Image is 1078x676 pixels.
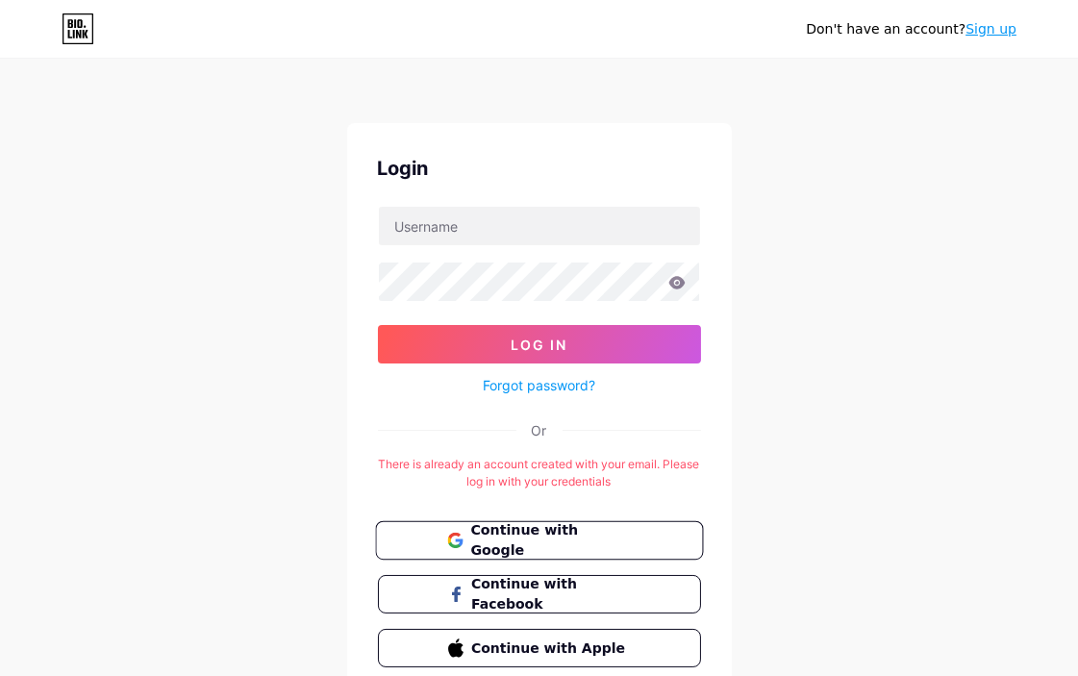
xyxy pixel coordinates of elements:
a: Sign up [965,21,1016,37]
span: Log In [511,337,567,353]
button: Log In [378,325,701,363]
span: Continue with Facebook [471,574,630,614]
span: Continue with Google [470,520,631,562]
span: Continue with Apple [471,638,630,659]
a: Continue with Google [378,521,701,560]
div: Login [378,154,701,183]
input: Username [379,207,700,245]
button: Continue with Apple [378,629,701,667]
a: Forgot password? [483,375,595,395]
div: There is already an account created with your email. Please log in with your credentials [378,456,701,490]
button: Continue with Google [375,521,703,561]
div: Don't have an account? [806,19,1016,39]
div: Or [532,420,547,440]
button: Continue with Facebook [378,575,701,613]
